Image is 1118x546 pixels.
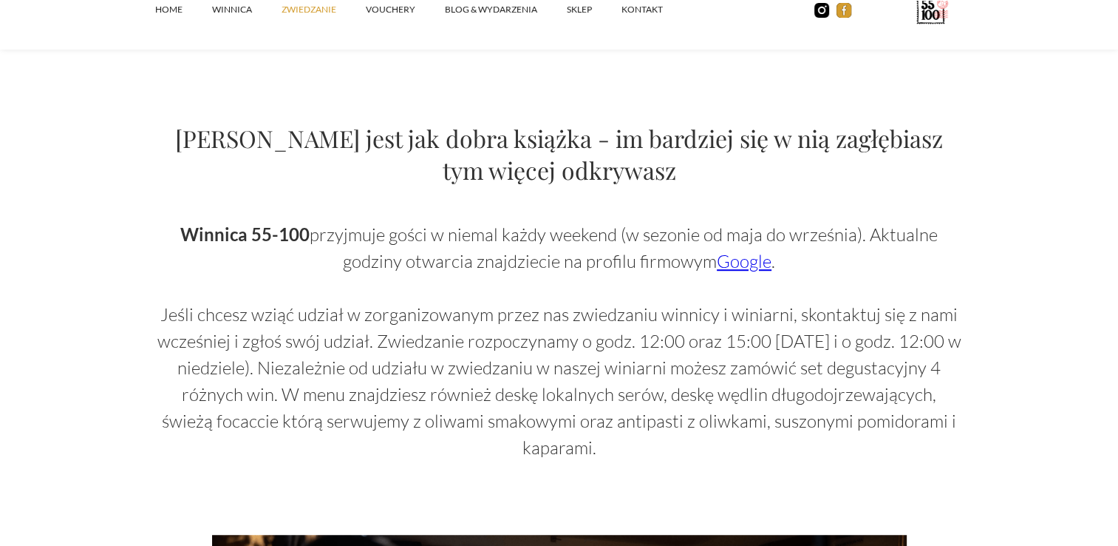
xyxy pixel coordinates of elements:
[156,221,963,461] p: przyjmuje gości w niemal każdy weekend (w sezonie od maja do września). Aktualne godziny otwarcia...
[717,250,771,272] a: Google
[156,122,963,186] h2: [PERSON_NAME] jest jak dobra książka - im bardziej się w nią zagłębiasz tym więcej odkrywasz
[180,223,310,245] strong: Winnica 55-100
